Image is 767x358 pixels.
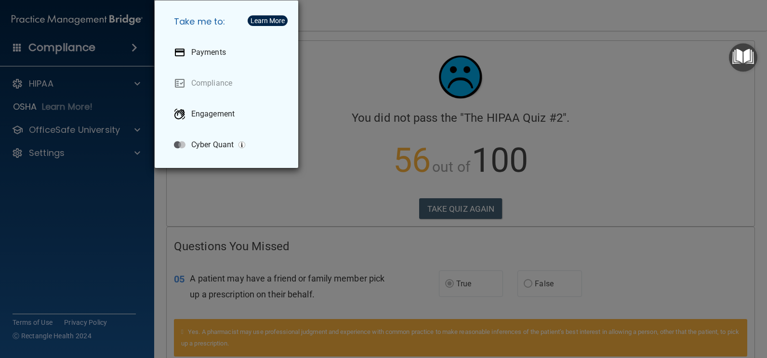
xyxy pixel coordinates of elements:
a: Cyber Quant [166,131,291,158]
h5: Take me to: [166,8,291,35]
p: Engagement [191,109,235,119]
a: Payments [166,39,291,66]
button: Open Resource Center [729,43,757,72]
div: Learn More [251,17,285,24]
button: Learn More [248,15,288,26]
p: Cyber Quant [191,140,234,150]
p: Payments [191,48,226,57]
iframe: Drift Widget Chat Controller [719,292,755,328]
a: Compliance [166,70,291,97]
a: Engagement [166,101,291,128]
